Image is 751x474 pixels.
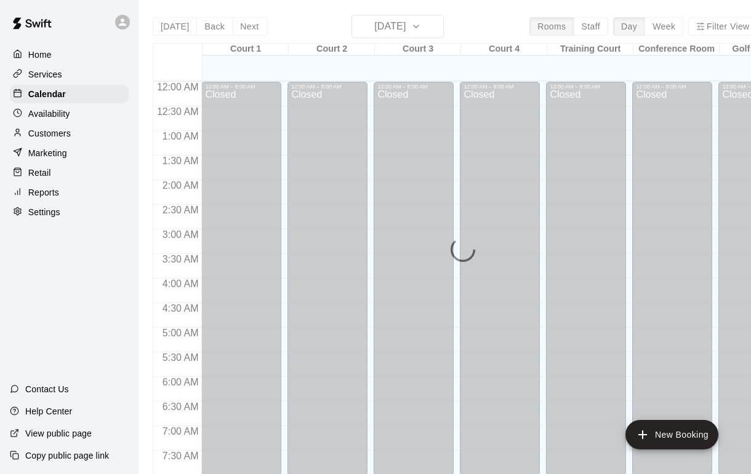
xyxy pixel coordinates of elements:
[159,451,202,461] span: 7:30 AM
[159,180,202,191] span: 2:00 AM
[159,426,202,436] span: 7:00 AM
[291,84,364,90] div: 12:00 AM – 8:00 AM
[464,84,536,90] div: 12:00 AM – 8:00 AM
[154,82,202,92] span: 12:00 AM
[28,167,51,179] p: Retail
[10,203,129,221] a: Settings
[461,44,547,55] div: Court 4
[154,106,202,117] span: 12:30 AM
[28,206,60,218] p: Settings
[28,68,62,81] p: Services
[159,303,202,314] span: 4:30 AM
[25,383,69,395] p: Contact Us
[625,420,718,449] button: add
[550,84,622,90] div: 12:00 AM – 8:00 AM
[28,88,66,100] p: Calendar
[159,131,202,141] span: 1:00 AM
[10,124,129,143] a: Customers
[377,84,450,90] div: 12:00 AM – 8:00 AM
[10,45,129,64] a: Home
[28,108,70,120] p: Availability
[10,65,129,84] a: Services
[159,229,202,240] span: 3:00 AM
[25,427,92,440] p: View public page
[636,84,709,90] div: 12:00 AM – 8:00 AM
[28,127,71,140] p: Customers
[159,352,202,363] span: 5:30 AM
[28,49,52,61] p: Home
[547,44,633,55] div: Training Court
[159,156,202,166] span: 1:30 AM
[25,405,72,417] p: Help Center
[25,449,109,462] p: Copy public page link
[10,144,129,162] a: Marketing
[375,44,461,55] div: Court 3
[10,164,129,182] a: Retail
[289,44,375,55] div: Court 2
[159,328,202,338] span: 5:00 AM
[203,44,289,55] div: Court 1
[10,105,129,123] a: Availability
[28,147,67,159] p: Marketing
[10,85,129,103] a: Calendar
[159,205,202,215] span: 2:30 AM
[10,183,129,202] a: Reports
[159,254,202,264] span: 3:30 AM
[633,44,720,55] div: Conference Room
[205,84,278,90] div: 12:00 AM – 8:00 AM
[159,377,202,387] span: 6:00 AM
[28,186,59,199] p: Reports
[159,278,202,289] span: 4:00 AM
[159,401,202,412] span: 6:30 AM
